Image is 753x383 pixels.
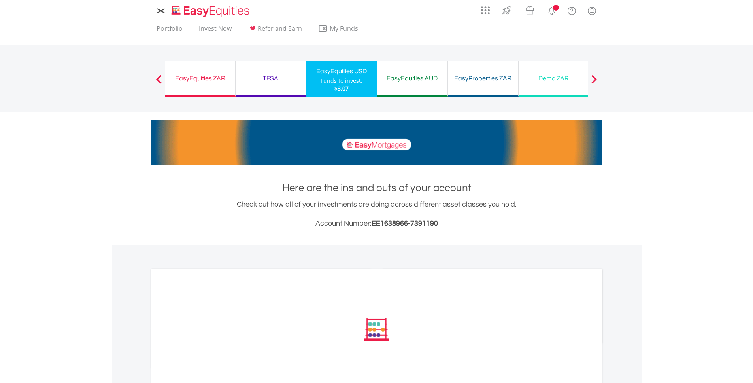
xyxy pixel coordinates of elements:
[153,25,186,37] a: Portfolio
[151,181,602,195] h1: Here are the ins and outs of your account
[196,25,235,37] a: Invest Now
[258,24,302,33] span: Refer and Earn
[318,23,370,34] span: My Funds
[586,79,602,87] button: Next
[518,2,542,17] a: Vouchers
[523,4,536,17] img: vouchers-v2.svg
[168,2,253,18] a: Home page
[562,2,582,18] a: FAQ's and Support
[170,73,230,84] div: EasyEquities ZAR
[476,2,495,15] a: AppsGrid
[523,73,584,84] div: Demo ZAR
[481,6,490,15] img: grid-menu-icon.svg
[245,25,305,37] a: Refer and Earn
[170,5,253,18] img: EasyEquities_Logo.png
[151,79,167,87] button: Previous
[542,2,562,18] a: Notifications
[311,66,372,77] div: EasyEquities USD
[382,73,443,84] div: EasyEquities AUD
[151,120,602,165] img: EasyMortage Promotion Banner
[372,220,438,227] span: EE1638966-7391190
[500,4,513,17] img: thrive-v2.svg
[321,77,362,85] div: Funds to invest:
[334,85,349,92] span: $3.07
[151,199,602,229] div: Check out how all of your investments are doing across different asset classes you hold.
[240,73,301,84] div: TFSA
[151,218,602,229] h3: Account Number:
[453,73,513,84] div: EasyProperties ZAR
[582,2,602,19] a: My Profile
